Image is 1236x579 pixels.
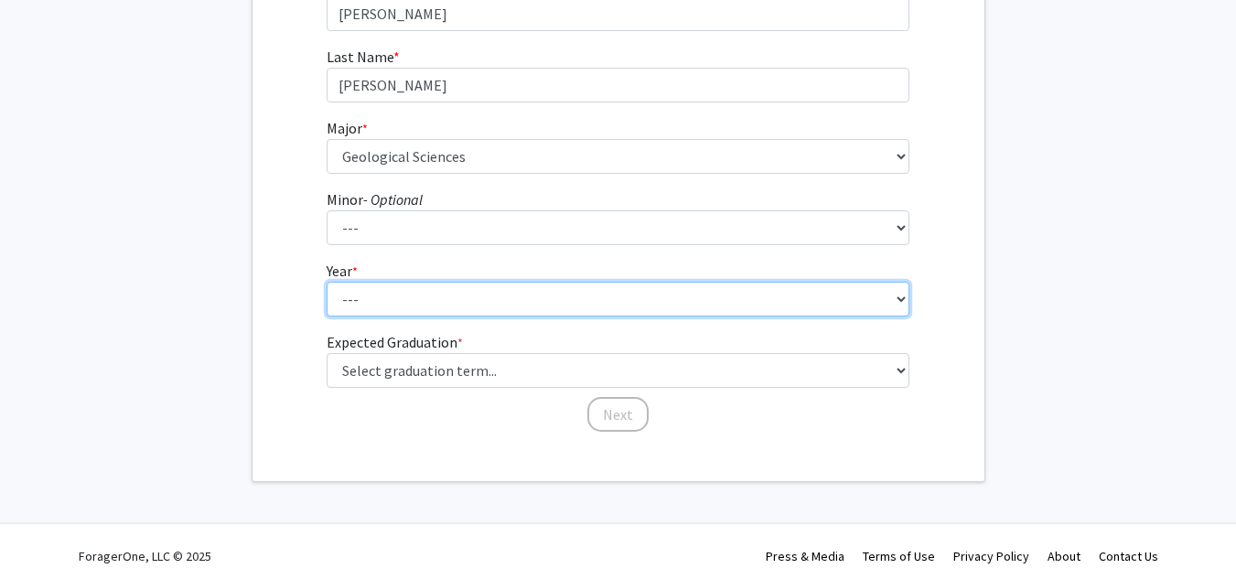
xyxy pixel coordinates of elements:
span: Last Name [327,48,393,66]
a: Terms of Use [863,548,935,564]
label: Expected Graduation [327,331,463,353]
label: Major [327,117,368,139]
label: Minor [327,188,423,210]
button: Next [587,397,649,432]
iframe: Chat [14,497,78,565]
a: About [1048,548,1080,564]
a: Press & Media [766,548,844,564]
label: Year [327,260,358,282]
i: - Optional [363,190,423,209]
a: Privacy Policy [953,548,1029,564]
a: Contact Us [1099,548,1158,564]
